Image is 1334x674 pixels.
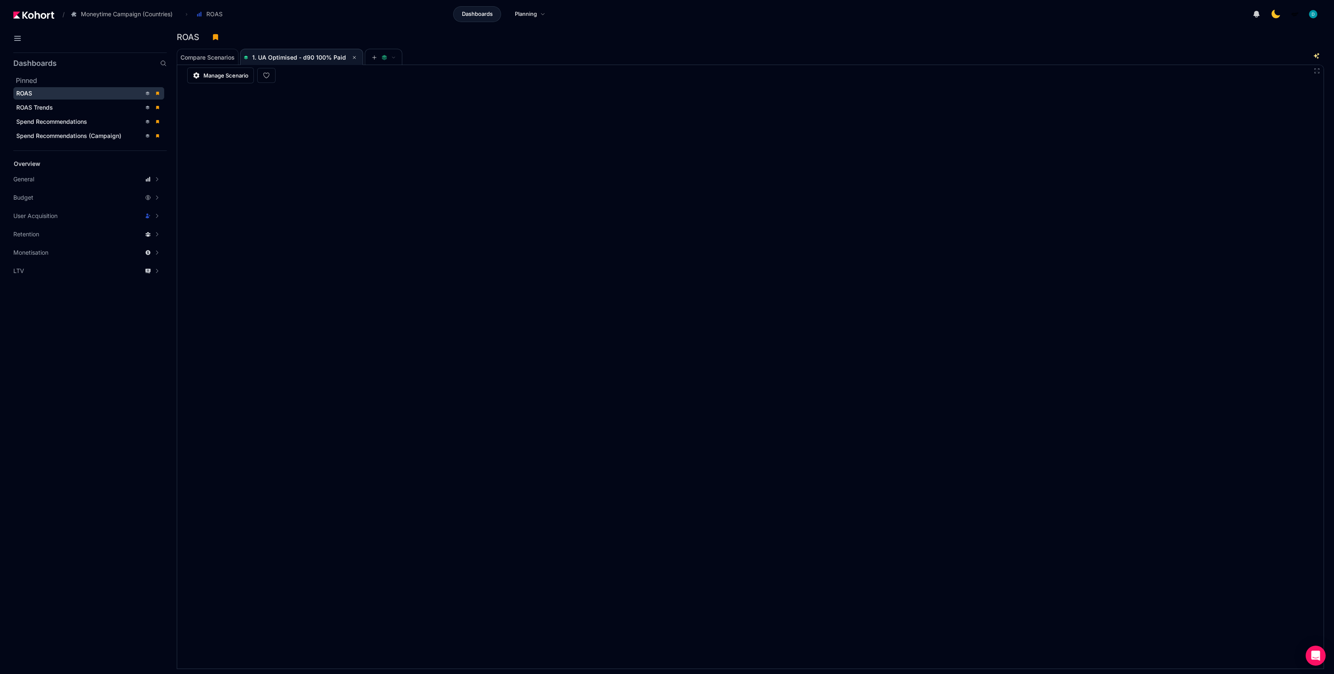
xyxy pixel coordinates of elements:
[16,118,87,125] span: Spend Recommendations
[177,33,204,41] h3: ROAS
[453,6,501,22] a: Dashboards
[1306,646,1326,666] div: Open Intercom Messenger
[181,55,235,60] span: Compare Scenarios
[16,75,167,85] h2: Pinned
[16,90,32,97] span: ROAS
[203,71,248,80] span: Manage Scenario
[13,248,48,257] span: Monetisation
[184,11,189,18] span: ›
[13,267,24,275] span: LTV
[11,158,153,170] a: Overview
[16,132,121,139] span: Spend Recommendations (Campaign)
[462,10,493,18] span: Dashboards
[13,101,164,114] a: ROAS Trends
[13,60,57,67] h2: Dashboards
[13,87,164,100] a: ROAS
[1291,10,1299,18] img: logo_MoneyTimeLogo_1_20250619094856634230.png
[252,54,346,61] span: 1. UA Optimised - d90 100% Paid
[66,7,181,21] button: Moneytime Campaign (Countries)
[13,11,54,19] img: Kohort logo
[13,193,33,202] span: Budget
[13,175,34,183] span: General
[13,212,58,220] span: User Acquisition
[13,230,39,238] span: Retention
[206,10,223,18] span: ROAS
[13,130,164,142] a: Spend Recommendations (Campaign)
[187,68,254,83] a: Manage Scenario
[1314,68,1320,74] button: Fullscreen
[14,160,40,167] span: Overview
[515,10,537,18] span: Planning
[506,6,554,22] a: Planning
[192,7,231,21] button: ROAS
[16,104,53,111] span: ROAS Trends
[81,10,173,18] span: Moneytime Campaign (Countries)
[56,10,65,19] span: /
[13,115,164,128] a: Spend Recommendations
